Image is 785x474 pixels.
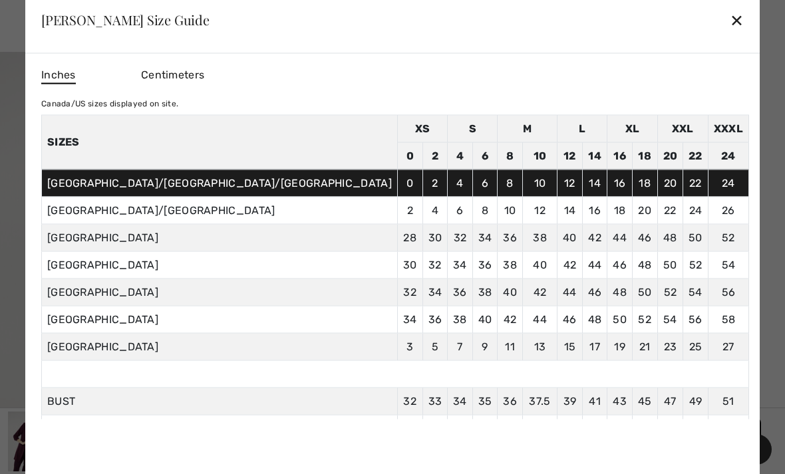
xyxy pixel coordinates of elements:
td: 24 [683,197,708,224]
span: 33 [428,394,442,407]
span: 34 [453,394,467,407]
td: 34 [448,251,473,279]
td: 8 [498,142,523,170]
td: 52 [657,279,683,306]
td: 6 [448,197,473,224]
td: 50 [683,224,708,251]
span: 39 [563,394,577,407]
td: 6 [472,142,498,170]
td: XXL [657,115,708,142]
td: 11 [498,333,523,360]
td: 4 [422,197,448,224]
td: 23 [657,333,683,360]
td: [GEOGRAPHIC_DATA]/[GEOGRAPHIC_DATA] [41,197,397,224]
td: 30 [397,251,422,279]
td: 34 [397,306,422,333]
td: 42 [582,224,607,251]
td: 36 [498,224,523,251]
span: 41 [589,394,601,407]
td: 10 [522,170,557,197]
td: 19 [607,333,633,360]
td: 44 [607,224,633,251]
td: 52 [708,224,748,251]
td: 54 [657,306,683,333]
td: 52 [632,306,657,333]
td: 20 [657,142,683,170]
td: 0 [397,142,422,170]
td: 16 [607,142,633,170]
td: 52 [683,251,708,279]
td: 36 [422,306,448,333]
td: XL [607,115,657,142]
span: 43 [613,394,627,407]
td: 16 [582,197,607,224]
td: 26 [708,197,748,224]
td: 42 [557,251,583,279]
td: 22 [683,170,708,197]
td: 50 [607,306,633,333]
td: 10 [498,197,523,224]
td: 36 [448,279,473,306]
td: 14 [582,170,607,197]
td: BUST [41,388,397,415]
td: 13 [522,333,557,360]
td: 34 [472,224,498,251]
td: 42 [498,306,523,333]
td: 38 [522,224,557,251]
td: L [557,115,607,142]
td: 4 [448,142,473,170]
span: 49 [689,394,703,407]
td: 24 [708,142,748,170]
td: [GEOGRAPHIC_DATA]/[GEOGRAPHIC_DATA]/[GEOGRAPHIC_DATA] [41,170,397,197]
td: 34 [422,279,448,306]
td: 27 [708,333,748,360]
span: Inches [41,66,76,84]
span: Help [31,9,58,21]
div: ✕ [730,6,744,34]
td: 21 [632,333,657,360]
td: 48 [632,251,657,279]
td: [GEOGRAPHIC_DATA] [41,306,397,333]
span: 47 [664,394,677,407]
td: S [448,115,498,142]
td: 3 [397,333,422,360]
td: 10 [522,142,557,170]
td: 12 [557,142,583,170]
td: 46 [582,279,607,306]
td: XS [397,115,447,142]
div: [PERSON_NAME] Size Guide [41,13,210,27]
span: 37.5 [529,394,550,407]
td: 9 [472,333,498,360]
td: 12 [557,170,583,197]
td: 48 [582,306,607,333]
td: 12 [522,197,557,224]
td: 38 [498,251,523,279]
td: 30 [422,224,448,251]
td: [GEOGRAPHIC_DATA] [41,224,397,251]
td: 46 [632,224,657,251]
td: 7 [448,333,473,360]
td: 36 [472,251,498,279]
td: M [498,115,557,142]
td: 20 [632,197,657,224]
td: 18 [632,170,657,197]
td: 38 [448,306,473,333]
span: 51 [722,394,734,407]
td: 18 [607,197,633,224]
td: 44 [557,279,583,306]
td: 40 [498,279,523,306]
td: 54 [708,251,748,279]
td: 32 [397,279,422,306]
td: 56 [708,279,748,306]
td: 58 [708,306,748,333]
td: 38 [472,279,498,306]
td: XXXL [708,115,748,142]
td: 0 [397,170,422,197]
td: 20 [657,170,683,197]
td: 17 [582,333,607,360]
td: [GEOGRAPHIC_DATA] [41,251,397,279]
div: Canada/US sizes displayed on site. [41,97,749,109]
td: 50 [657,251,683,279]
td: [GEOGRAPHIC_DATA] [41,279,397,306]
td: 46 [607,251,633,279]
